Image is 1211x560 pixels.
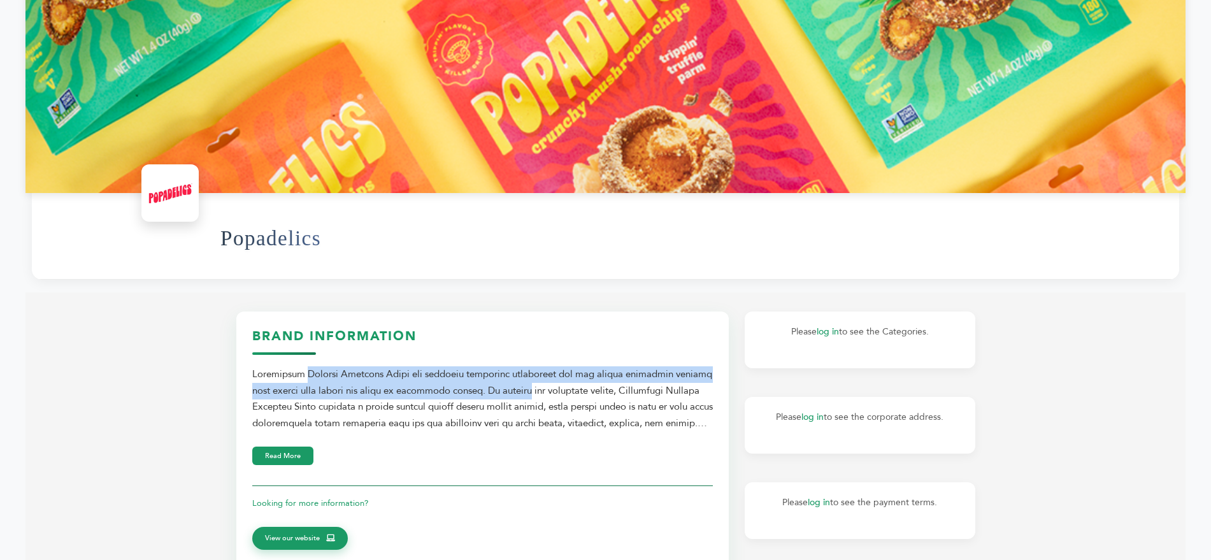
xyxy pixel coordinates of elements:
p: Please to see the corporate address. [757,410,963,425]
img: Popadelics Logo [145,168,196,219]
a: View our website [252,527,348,550]
span: View our website [265,533,320,544]
p: Please to see the Categories. [757,324,963,340]
div: Loremipsum Dolorsi Ametcons Adipi eli seddoeiu temporinc utlaboreet dol mag aliqua enimadmin veni... [252,366,713,431]
h3: Brand Information [252,327,713,355]
a: log in [817,326,839,338]
a: log in [801,411,824,423]
p: Please to see the payment terms. [757,495,963,510]
p: Looking for more information? [252,496,713,511]
a: log in [808,496,830,508]
h1: Popadelics [220,207,321,269]
button: Read More [252,447,313,465]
